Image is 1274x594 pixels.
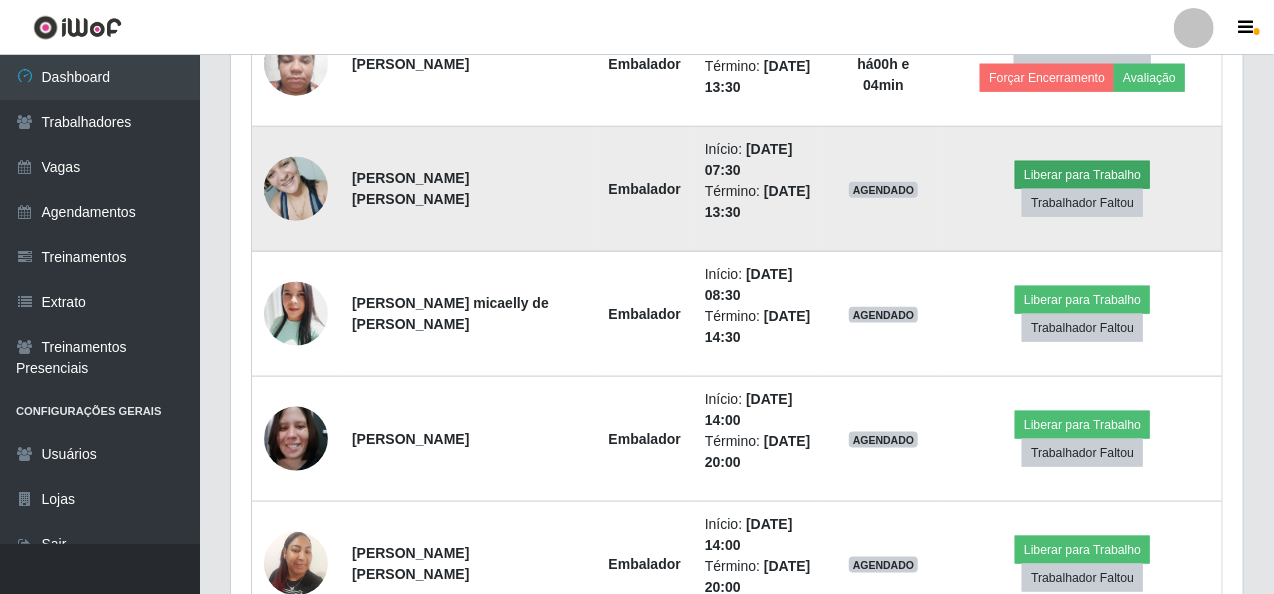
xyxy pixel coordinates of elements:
[705,516,793,553] time: [DATE] 14:00
[1022,189,1143,217] button: Trabalhador Faltou
[705,306,812,348] li: Término:
[705,391,793,428] time: [DATE] 14:00
[33,15,122,40] img: CoreUI Logo
[264,21,328,106] img: 1678404349838.jpeg
[849,307,919,323] span: AGENDADO
[705,266,793,303] time: [DATE] 08:30
[849,182,919,198] span: AGENDADO
[264,396,328,481] img: 1740227946372.jpeg
[1015,411,1150,439] button: Liberar para Trabalho
[705,389,812,431] li: Início:
[705,514,812,556] li: Início:
[352,295,549,332] strong: [PERSON_NAME] micaelly de [PERSON_NAME]
[849,432,919,448] span: AGENDADO
[1015,536,1150,564] button: Liberar para Trabalho
[1015,161,1150,189] button: Liberar para Trabalho
[1022,564,1143,592] button: Trabalhador Faltou
[705,181,812,223] li: Término:
[352,431,469,447] strong: [PERSON_NAME]
[705,56,812,98] li: Término:
[609,556,681,572] strong: Embalador
[352,56,469,72] strong: [PERSON_NAME]
[609,306,681,322] strong: Embalador
[609,181,681,197] strong: Embalador
[705,431,812,473] li: Término:
[849,557,919,573] span: AGENDADO
[1022,439,1143,467] button: Trabalhador Faltou
[264,276,328,352] img: 1748729241814.jpeg
[352,545,469,582] strong: [PERSON_NAME] [PERSON_NAME]
[705,141,793,178] time: [DATE] 07:30
[980,64,1114,92] button: Forçar Encerramento
[352,170,469,207] strong: [PERSON_NAME] [PERSON_NAME]
[609,431,681,447] strong: Embalador
[1022,314,1143,342] button: Trabalhador Faltou
[1015,286,1150,314] button: Liberar para Trabalho
[264,146,328,231] img: 1714959691742.jpeg
[1114,64,1185,92] button: Avaliação
[705,264,812,306] li: Início:
[858,56,910,93] strong: há 00 h e 04 min
[609,56,681,72] strong: Embalador
[705,139,812,181] li: Início:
